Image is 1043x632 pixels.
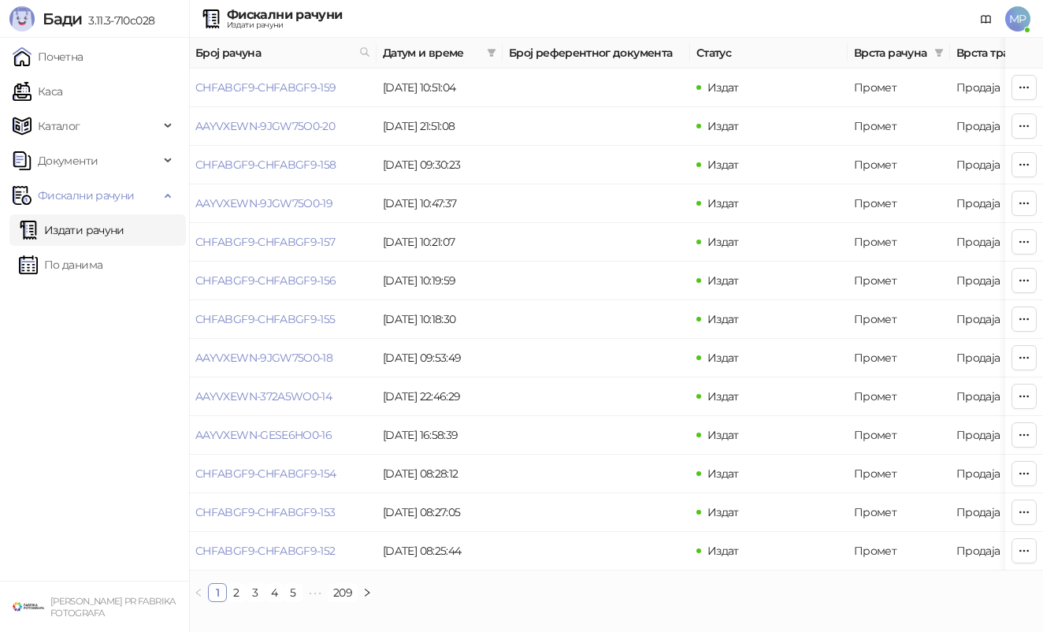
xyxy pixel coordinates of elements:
[227,583,246,602] li: 2
[189,377,377,416] td: AAYVXEWN-372A5WO0-14
[377,377,503,416] td: [DATE] 22:46:29
[227,21,342,29] div: Издати рачуни
[484,41,499,65] span: filter
[377,455,503,493] td: [DATE] 08:28:12
[377,416,503,455] td: [DATE] 16:58:39
[228,584,245,601] a: 2
[189,223,377,262] td: CHFABGF9-CHFABGF9-157
[707,351,739,365] span: Издат
[195,505,336,519] a: CHFABGF9-CHFABGF9-153
[195,428,332,442] a: AAYVXEWN-GESE6HO0-16
[707,158,739,172] span: Издат
[707,80,739,95] span: Издат
[848,377,950,416] td: Промет
[189,493,377,532] td: CHFABGF9-CHFABGF9-153
[848,184,950,223] td: Промет
[690,38,848,69] th: Статус
[195,544,336,558] a: CHFABGF9-CHFABGF9-152
[707,235,739,249] span: Издат
[328,583,358,602] li: 209
[38,110,80,142] span: Каталог
[377,184,503,223] td: [DATE] 10:47:37
[246,583,265,602] li: 3
[377,69,503,107] td: [DATE] 10:51:04
[284,584,302,601] a: 5
[284,583,303,602] li: 5
[189,184,377,223] td: AAYVXEWN-9JGW75O0-19
[854,44,928,61] span: Врста рачуна
[707,273,739,288] span: Издат
[194,588,203,597] span: left
[227,9,342,21] div: Фискални рачуни
[195,351,332,365] a: AAYVXEWN-9JGW75O0-18
[9,6,35,32] img: Logo
[707,467,739,481] span: Издат
[195,235,336,249] a: CHFABGF9-CHFABGF9-157
[848,107,950,146] td: Промет
[503,38,690,69] th: Број референтног документа
[377,493,503,532] td: [DATE] 08:27:05
[707,544,739,558] span: Издат
[934,48,944,58] span: filter
[195,389,332,403] a: AAYVXEWN-372A5WO0-14
[195,80,336,95] a: CHFABGF9-CHFABGF9-159
[189,583,208,602] li: Претходна страна
[189,532,377,571] td: CHFABGF9-CHFABGF9-152
[195,196,332,210] a: AAYVXEWN-9JGW75O0-19
[383,44,481,61] span: Датум и време
[195,273,336,288] a: CHFABGF9-CHFABGF9-156
[974,6,999,32] a: Документација
[377,146,503,184] td: [DATE] 09:30:23
[189,107,377,146] td: AAYVXEWN-9JGW75O0-20
[195,467,336,481] a: CHFABGF9-CHFABGF9-154
[362,588,372,597] span: right
[303,583,328,602] span: •••
[358,583,377,602] button: right
[377,300,503,339] td: [DATE] 10:18:30
[707,389,739,403] span: Издат
[50,596,176,619] small: [PERSON_NAME] PR FABRIKA FOTOGRAFA
[209,584,226,601] a: 1
[13,41,84,72] a: Почетна
[189,69,377,107] td: CHFABGF9-CHFABGF9-159
[195,158,336,172] a: CHFABGF9-CHFABGF9-158
[377,262,503,300] td: [DATE] 10:19:59
[38,180,134,211] span: Фискални рачуни
[707,119,739,133] span: Издат
[303,583,328,602] li: Следећих 5 Страна
[208,583,227,602] li: 1
[848,339,950,377] td: Промет
[13,591,44,623] img: 64x64-companyLogo-38624034-993d-4b3e-9699-b297fbaf4d83.png
[848,146,950,184] td: Промет
[189,38,377,69] th: Број рачуна
[931,41,947,65] span: filter
[848,223,950,262] td: Промет
[377,223,503,262] td: [DATE] 10:21:07
[265,583,284,602] li: 4
[848,69,950,107] td: Промет
[707,505,739,519] span: Издат
[377,107,503,146] td: [DATE] 21:51:08
[328,584,357,601] a: 209
[848,300,950,339] td: Промет
[38,145,98,177] span: Документи
[189,300,377,339] td: CHFABGF9-CHFABGF9-155
[377,532,503,571] td: [DATE] 08:25:44
[487,48,496,58] span: filter
[848,493,950,532] td: Промет
[848,262,950,300] td: Промет
[19,249,102,281] a: По данима
[19,214,124,246] a: Издати рачуни
[707,312,739,326] span: Издат
[82,13,154,28] span: 3.11.3-710c028
[848,416,950,455] td: Промет
[707,428,739,442] span: Издат
[13,76,62,107] a: Каса
[848,455,950,493] td: Промет
[707,196,739,210] span: Издат
[265,584,283,601] a: 4
[358,583,377,602] li: Следећа страна
[195,44,353,61] span: Број рачуна
[189,146,377,184] td: CHFABGF9-CHFABGF9-158
[848,532,950,571] td: Промет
